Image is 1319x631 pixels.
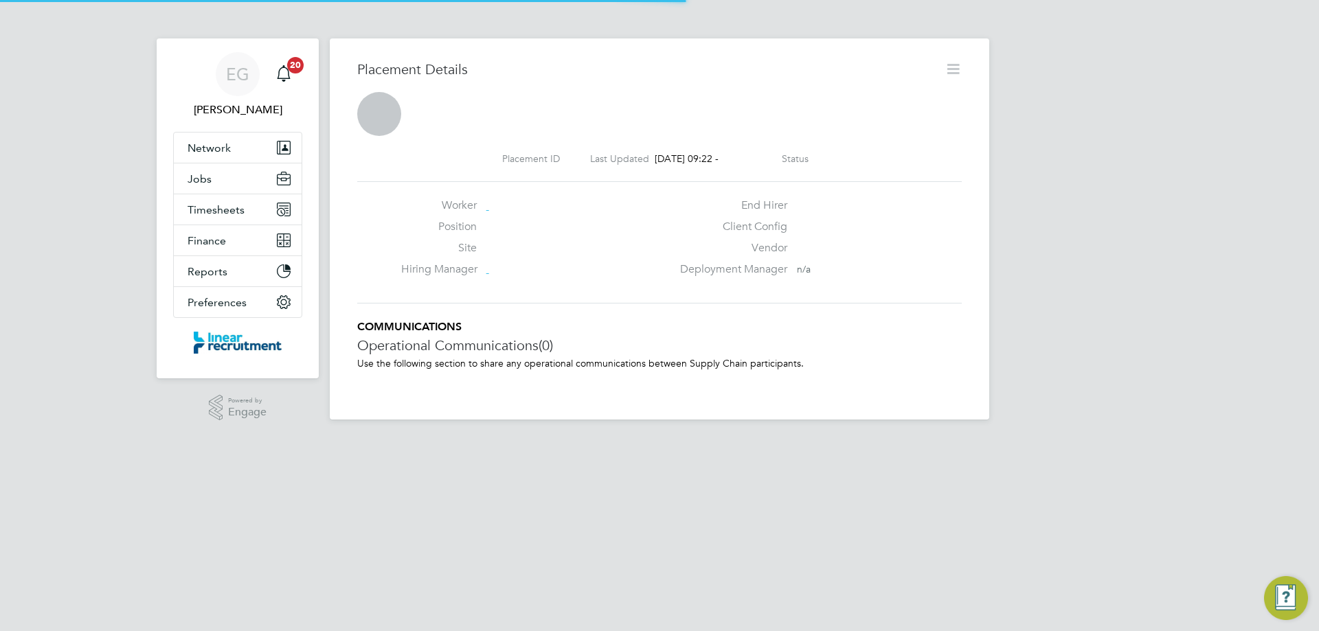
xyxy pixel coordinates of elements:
span: Eshanthi Goonetilleke [173,102,302,118]
span: (0) [539,336,553,354]
label: Vendor [672,241,787,255]
label: Placement ID [502,152,560,165]
span: Finance [188,234,226,247]
span: n/a [797,263,811,275]
span: EG [226,65,249,83]
a: Go to home page [173,332,302,354]
a: 20 [270,52,297,96]
label: Worker [401,198,477,213]
button: Jobs [174,163,302,194]
label: Client Config [672,220,787,234]
nav: Main navigation [157,38,319,378]
h3: Placement Details [357,60,934,78]
a: Powered byEngage [209,395,267,421]
label: Hiring Manager [401,262,477,277]
span: Engage [228,406,267,418]
span: 20 [287,57,304,73]
button: Preferences [174,287,302,317]
h5: COMMUNICATIONS [357,320,962,334]
button: Engage Resource Center [1264,576,1308,620]
a: EG[PERSON_NAME] [173,52,302,118]
button: Timesheets [174,194,302,225]
img: linearrecruitment-logo-retina.png [194,332,282,354]
span: Network [188,141,231,154]
label: Deployment Manager [672,262,787,277]
label: Site [401,241,477,255]
span: Timesheets [188,203,245,216]
button: Network [174,133,302,163]
label: End Hirer [672,198,787,213]
span: Preferences [188,296,247,309]
span: Powered by [228,395,267,406]
h3: Operational Communications [357,336,962,354]
span: [DATE] 09:22 - [655,152,719,165]
button: Reports [174,256,302,286]
label: Position [401,220,477,234]
label: Status [782,152,809,165]
span: Reports [188,265,227,278]
button: Finance [174,225,302,255]
span: Jobs [188,172,212,185]
p: Use the following section to share any operational communications between Supply Chain participants. [357,357,962,369]
label: Last Updated [590,152,649,165]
